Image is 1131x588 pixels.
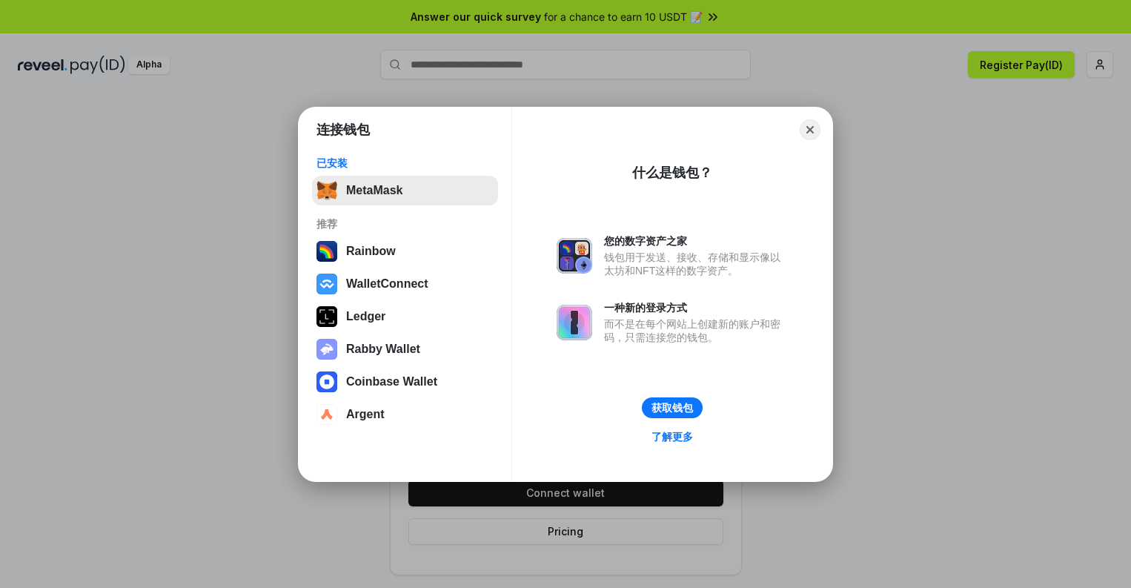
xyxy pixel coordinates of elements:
div: Rabby Wallet [346,343,420,356]
img: svg+xml,%3Csvg%20width%3D%2228%22%20height%3D%2228%22%20viewBox%3D%220%200%2028%2028%22%20fill%3D... [316,274,337,294]
img: svg+xml,%3Csvg%20xmlns%3D%22http%3A%2F%2Fwww.w3.org%2F2000%2Fsvg%22%20fill%3D%22none%22%20viewBox... [557,305,592,340]
button: Coinbase Wallet [312,367,498,397]
button: Rainbow [312,237,498,266]
button: MetaMask [312,176,498,205]
div: 一种新的登录方式 [604,301,788,314]
div: 钱包用于发送、接收、存储和显示像以太坊和NFT这样的数字资产。 [604,251,788,277]
button: 获取钱包 [642,397,703,418]
div: Argent [346,408,385,421]
div: MetaMask [346,184,402,197]
button: WalletConnect [312,269,498,299]
button: Argent [312,400,498,429]
img: svg+xml,%3Csvg%20width%3D%22120%22%20height%3D%22120%22%20viewBox%3D%220%200%20120%20120%22%20fil... [316,241,337,262]
div: Rainbow [346,245,396,258]
img: svg+xml,%3Csvg%20xmlns%3D%22http%3A%2F%2Fwww.w3.org%2F2000%2Fsvg%22%20fill%3D%22none%22%20viewBox... [557,238,592,274]
img: svg+xml,%3Csvg%20xmlns%3D%22http%3A%2F%2Fwww.w3.org%2F2000%2Fsvg%22%20width%3D%2228%22%20height%3... [316,306,337,327]
img: svg+xml,%3Csvg%20width%3D%2228%22%20height%3D%2228%22%20viewBox%3D%220%200%2028%2028%22%20fill%3D... [316,371,337,392]
button: Close [800,119,820,140]
button: Ledger [312,302,498,331]
img: svg+xml,%3Csvg%20xmlns%3D%22http%3A%2F%2Fwww.w3.org%2F2000%2Fsvg%22%20fill%3D%22none%22%20viewBox... [316,339,337,360]
div: 获取钱包 [651,401,693,414]
div: 已安装 [316,156,494,170]
button: Rabby Wallet [312,334,498,364]
h1: 连接钱包 [316,121,370,139]
div: WalletConnect [346,277,428,291]
a: 了解更多 [643,427,702,446]
div: 而不是在每个网站上创建新的账户和密码，只需连接您的钱包。 [604,317,788,344]
div: Coinbase Wallet [346,375,437,389]
img: svg+xml,%3Csvg%20width%3D%2228%22%20height%3D%2228%22%20viewBox%3D%220%200%2028%2028%22%20fill%3D... [316,404,337,425]
div: 什么是钱包？ [632,164,712,182]
div: 推荐 [316,217,494,231]
img: svg+xml,%3Csvg%20fill%3D%22none%22%20height%3D%2233%22%20viewBox%3D%220%200%2035%2033%22%20width%... [316,180,337,201]
div: 您的数字资产之家 [604,234,788,248]
div: Ledger [346,310,385,323]
div: 了解更多 [651,430,693,443]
